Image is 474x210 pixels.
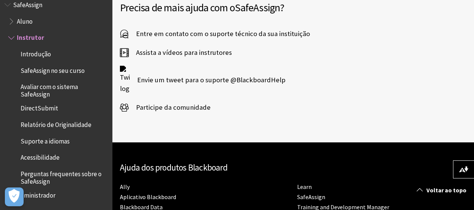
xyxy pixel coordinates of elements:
[120,47,232,58] a: Assista a vídeos para instrutores
[235,1,280,14] span: SafeAssign
[120,66,130,94] img: Twitter logo
[5,187,24,206] button: Abrir preferências
[129,102,211,113] span: Participe da comunidade
[120,161,467,174] h2: Ajuda dos produtos Blackboard
[17,32,44,42] span: Instrutor
[120,193,176,201] a: Aplicativo Blackboard
[21,168,107,185] span: Perguntas frequentes sobre o SafeAssign
[129,47,232,58] span: Assista a vídeos para instrutores
[120,102,211,113] a: Participe da comunidade
[21,118,91,128] span: Relatório de Originalidade
[21,102,58,112] span: DirectSubmit
[21,135,70,145] span: Suporte a idiomas
[411,183,474,197] a: Voltar ao topo
[297,193,325,201] a: SafeAssign
[21,151,60,162] span: Acessibilidade
[297,183,312,191] a: Learn
[17,189,55,199] span: Administrador
[21,48,51,58] span: Introdução
[120,28,310,39] a: Entre em contato com o suporte técnico da sua instituição
[21,81,107,98] span: Avaliar com o sistema SafeAssign
[21,64,85,74] span: SafeAssign no seu curso
[129,28,310,39] span: Entre em contato com o suporte técnico da sua instituição
[120,183,130,191] a: Ally
[130,74,286,86] span: Envie um tweet para o suporte @BlackboardHelp
[17,15,33,25] span: Aluno
[120,66,286,94] a: Twitter logo Envie um tweet para o suporte @BlackboardHelp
